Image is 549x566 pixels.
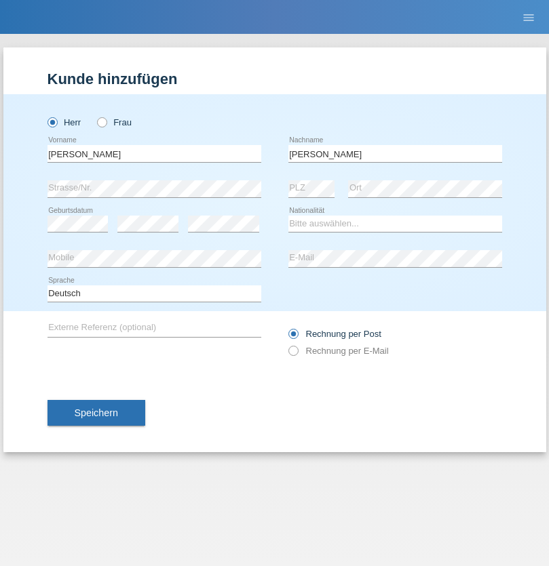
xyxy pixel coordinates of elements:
button: Speichern [48,400,145,426]
input: Rechnung per Post [288,329,297,346]
i: menu [522,11,535,24]
label: Rechnung per E-Mail [288,346,389,356]
input: Frau [97,117,106,126]
label: Frau [97,117,132,127]
label: Rechnung per Post [288,329,381,339]
input: Rechnung per E-Mail [288,346,297,363]
span: Speichern [75,407,118,418]
h1: Kunde hinzufügen [48,70,502,87]
input: Herr [48,117,56,126]
a: menu [515,13,542,21]
label: Herr [48,117,81,127]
